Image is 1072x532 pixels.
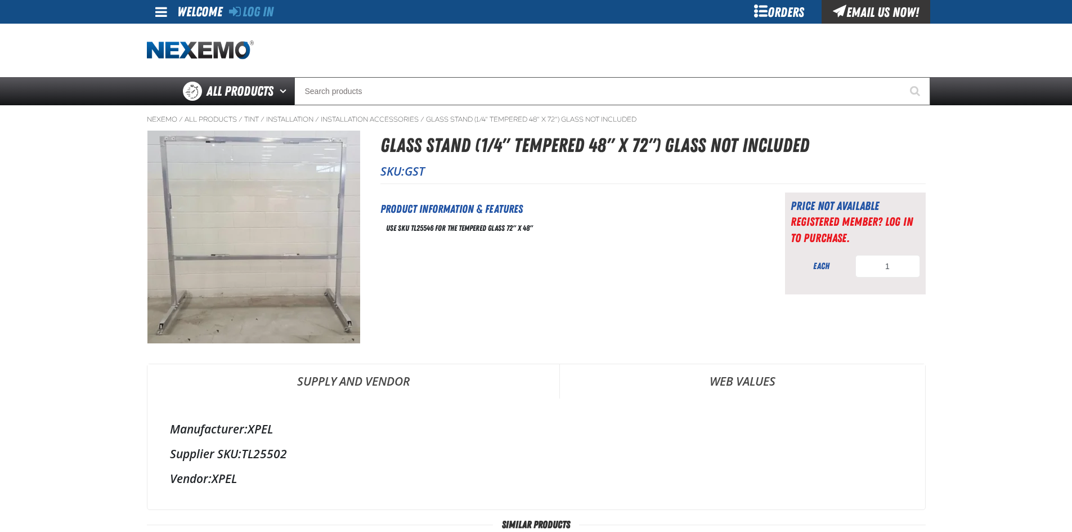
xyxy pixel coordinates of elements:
[147,115,926,124] nav: Breadcrumbs
[791,260,853,272] div: each
[170,471,212,486] label: Vendor:
[380,131,926,160] h1: Glass Stand (1/4" Tempered 48" x 72") Glass not included
[493,519,579,530] span: Similar Products
[147,41,254,60] a: Home
[170,421,903,437] div: XPEL
[560,364,925,398] a: Web Values
[426,115,636,124] a: Glass Stand (1/4" Tempered 48" x 72") Glass not included
[185,115,237,124] a: All Products
[902,77,930,105] button: Start Searching
[380,163,926,179] p: SKU:
[170,446,903,462] div: TL25502
[239,115,243,124] span: /
[229,4,273,20] a: Log In
[380,200,757,217] h2: Product Information & Features
[207,81,273,101] span: All Products
[276,77,294,105] button: Open All Products pages
[321,115,419,124] a: Installation Accessories
[791,214,913,244] a: Registered Member? Log In to purchase.
[147,364,559,398] a: Supply and Vendor
[266,115,313,124] a: Installation
[405,163,425,179] span: GST
[170,421,248,437] label: Manufacturer:
[179,115,183,124] span: /
[147,115,177,124] a: Nexemo
[855,255,920,278] input: Product Quantity
[420,115,424,124] span: /
[315,115,319,124] span: /
[147,41,254,60] img: Nexemo logo
[147,131,360,343] img: Glass Stand (1/4" Tempered 48" x 72") Glass not included
[244,115,259,124] a: Tint
[261,115,264,124] span: /
[170,471,903,486] div: XPEL
[170,446,241,462] label: Supplier SKU:
[380,217,757,239] div: Use SKU TL25546 for the Tempered Glass 72" X 48"
[294,77,930,105] input: Search
[791,198,920,214] div: Price not available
